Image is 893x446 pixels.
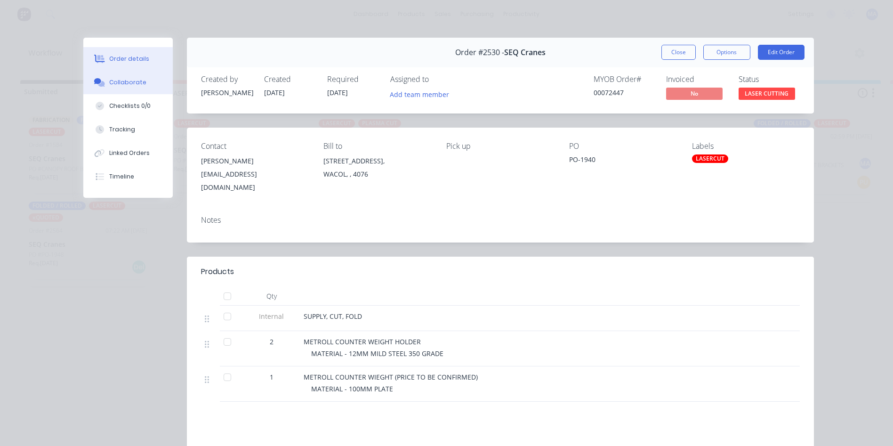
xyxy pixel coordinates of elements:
[304,337,421,346] span: METROLL COUNTER WEIGHT HOLDER
[247,311,296,321] span: Internal
[594,75,655,84] div: MYOB Order #
[109,125,135,134] div: Tracking
[201,154,309,168] div: [PERSON_NAME]
[311,349,443,358] span: MATERIAL - 12MM MILD STEEL 350 GRADE
[385,88,454,100] button: Add team member
[311,384,393,393] span: MATERIAL - 100MM PLATE
[323,154,431,185] div: [STREET_ADDRESS],WACOL, , 4076
[201,75,253,84] div: Created by
[390,75,484,84] div: Assigned to
[83,118,173,141] button: Tracking
[201,216,800,225] div: Notes
[327,75,379,84] div: Required
[83,71,173,94] button: Collaborate
[270,372,274,382] span: 1
[446,142,554,151] div: Pick up
[83,165,173,188] button: Timeline
[201,154,309,194] div: [PERSON_NAME][EMAIL_ADDRESS][DOMAIN_NAME]
[264,88,285,97] span: [DATE]
[83,47,173,71] button: Order details
[666,88,723,99] span: No
[569,142,677,151] div: PO
[739,75,800,84] div: Status
[109,55,149,63] div: Order details
[390,88,454,100] button: Add team member
[758,45,805,60] button: Edit Order
[504,48,546,57] span: SEQ Cranes
[703,45,750,60] button: Options
[109,78,146,87] div: Collaborate
[666,75,727,84] div: Invoiced
[455,48,504,57] span: Order #2530 -
[270,337,274,347] span: 2
[739,88,795,102] button: LASER CUTTING
[201,88,253,97] div: [PERSON_NAME]
[304,312,362,321] span: SUPPLY, CUT, FOLD
[201,266,234,277] div: Products
[323,154,431,168] div: [STREET_ADDRESS],
[201,142,309,151] div: Contact
[594,88,655,97] div: 00072447
[201,168,309,194] div: [EMAIL_ADDRESS][DOMAIN_NAME]
[83,94,173,118] button: Checklists 0/0
[109,102,151,110] div: Checklists 0/0
[692,154,728,163] div: LASERCUT
[692,142,800,151] div: Labels
[323,168,431,181] div: WACOL, , 4076
[569,154,677,168] div: PO-1940
[109,172,134,181] div: Timeline
[83,141,173,165] button: Linked Orders
[304,373,478,381] span: METROLL COUNTER WIEGHT (PRICE TO BE CONFIRMED)
[661,45,696,60] button: Close
[109,149,150,157] div: Linked Orders
[739,88,795,99] span: LASER CUTTING
[323,142,431,151] div: Bill to
[264,75,316,84] div: Created
[243,287,300,306] div: Qty
[327,88,348,97] span: [DATE]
